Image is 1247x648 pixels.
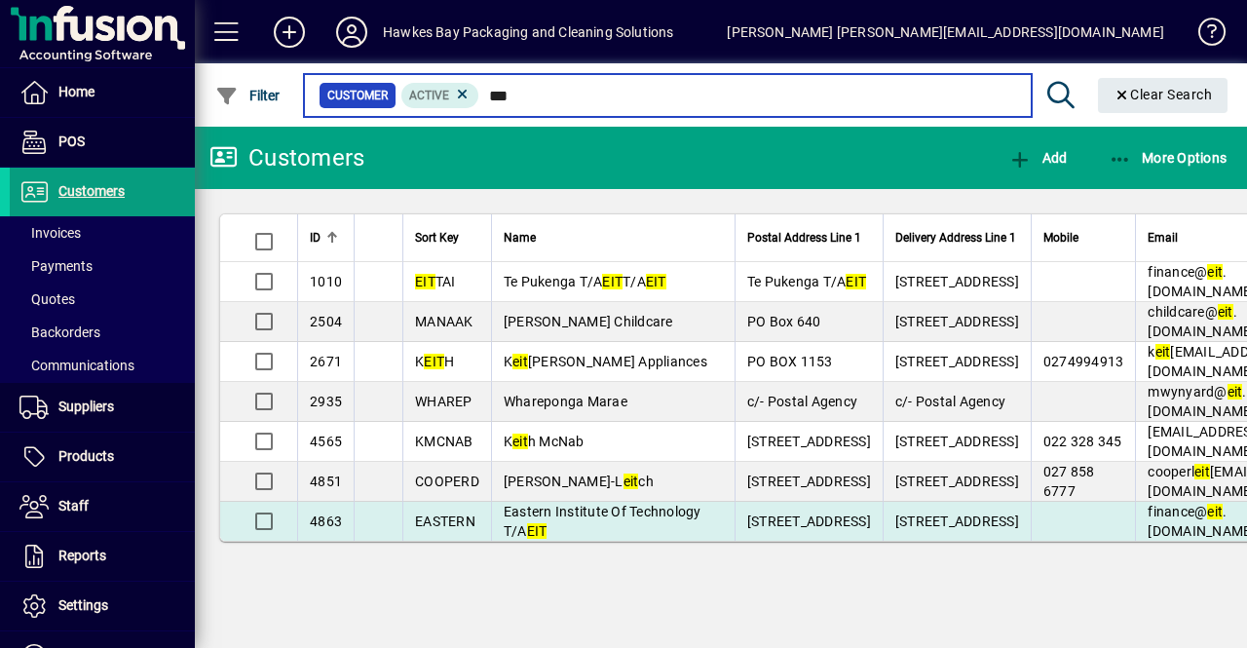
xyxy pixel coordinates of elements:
[1109,150,1228,166] span: More Options
[10,433,195,481] a: Products
[1194,464,1210,479] em: eit
[415,274,435,289] em: EIT
[58,548,106,563] span: Reports
[646,274,666,289] em: EIT
[623,474,639,489] em: eit
[747,354,833,369] span: PO BOX 1153
[1207,504,1223,519] em: eit
[310,227,321,248] span: ID
[504,354,707,369] span: K [PERSON_NAME] Appliances
[1043,354,1124,369] span: 0274994913
[10,482,195,531] a: Staff
[1043,434,1122,449] span: 022 328 345
[747,227,861,248] span: Postal Address Line 1
[415,274,456,289] span: TAI
[10,249,195,283] a: Payments
[10,68,195,117] a: Home
[504,434,585,449] span: K h McNab
[895,274,1019,289] span: [STREET_ADDRESS]
[747,394,857,409] span: c/- Postal Agency
[58,597,108,613] span: Settings
[310,434,342,449] span: 4565
[895,514,1019,529] span: [STREET_ADDRESS]
[310,227,342,248] div: ID
[19,291,75,307] span: Quotes
[58,133,85,149] span: POS
[210,78,285,113] button: Filter
[1043,464,1095,499] span: 027 858 6777
[415,394,472,409] span: WHAREP
[19,358,134,373] span: Communications
[19,324,100,340] span: Backorders
[310,514,342,529] span: 4863
[415,474,479,489] span: COOPERD
[1104,140,1232,175] button: More Options
[58,84,94,99] span: Home
[310,314,342,329] span: 2504
[19,258,93,274] span: Payments
[846,274,866,289] em: EIT
[504,394,627,409] span: Whareponga Marae
[602,274,623,289] em: EIT
[310,474,342,489] span: 4851
[895,227,1016,248] span: Delivery Address Line 1
[310,394,342,409] span: 2935
[19,225,81,241] span: Invoices
[504,274,666,289] span: Te Pukenga T/A T/A
[215,88,281,103] span: Filter
[895,474,1019,489] span: [STREET_ADDRESS]
[321,15,383,50] button: Profile
[512,354,528,369] em: eit
[512,434,528,449] em: eit
[895,314,1019,329] span: [STREET_ADDRESS]
[10,349,195,382] a: Communications
[1003,140,1072,175] button: Add
[415,354,454,369] span: K H
[1043,227,1124,248] div: Mobile
[209,142,364,173] div: Customers
[310,274,342,289] span: 1010
[747,434,871,449] span: [STREET_ADDRESS]
[58,399,114,414] span: Suppliers
[58,498,89,514] span: Staff
[747,514,871,529] span: [STREET_ADDRESS]
[424,354,444,369] em: EIT
[1218,304,1233,320] em: eit
[504,314,673,329] span: [PERSON_NAME] Childcare
[747,474,871,489] span: [STREET_ADDRESS]
[409,89,449,102] span: Active
[895,434,1019,449] span: [STREET_ADDRESS]
[504,504,701,539] span: Eastern Institute Of Technology T/A
[401,83,479,108] mat-chip: Activation Status: Active
[258,15,321,50] button: Add
[504,474,654,489] span: [PERSON_NAME]-L ch
[10,216,195,249] a: Invoices
[10,118,195,167] a: POS
[504,227,723,248] div: Name
[1008,150,1067,166] span: Add
[10,582,195,630] a: Settings
[10,283,195,316] a: Quotes
[415,314,473,329] span: MANAAK
[527,523,548,539] em: EIT
[10,383,195,432] a: Suppliers
[1155,344,1171,360] em: eit
[504,227,536,248] span: Name
[10,532,195,581] a: Reports
[747,274,866,289] span: Te Pukenga T/A
[415,514,475,529] span: EASTERN
[1228,384,1243,400] em: eit
[727,17,1164,48] div: [PERSON_NAME] [PERSON_NAME][EMAIL_ADDRESS][DOMAIN_NAME]
[1148,227,1178,248] span: Email
[1098,78,1228,113] button: Clear
[310,354,342,369] span: 2671
[415,227,459,248] span: Sort Key
[747,314,821,329] span: PO Box 640
[383,17,674,48] div: Hawkes Bay Packaging and Cleaning Solutions
[1207,264,1223,280] em: eit
[327,86,388,105] span: Customer
[1043,227,1078,248] span: Mobile
[10,316,195,349] a: Backorders
[58,183,125,199] span: Customers
[415,434,473,449] span: KMCNAB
